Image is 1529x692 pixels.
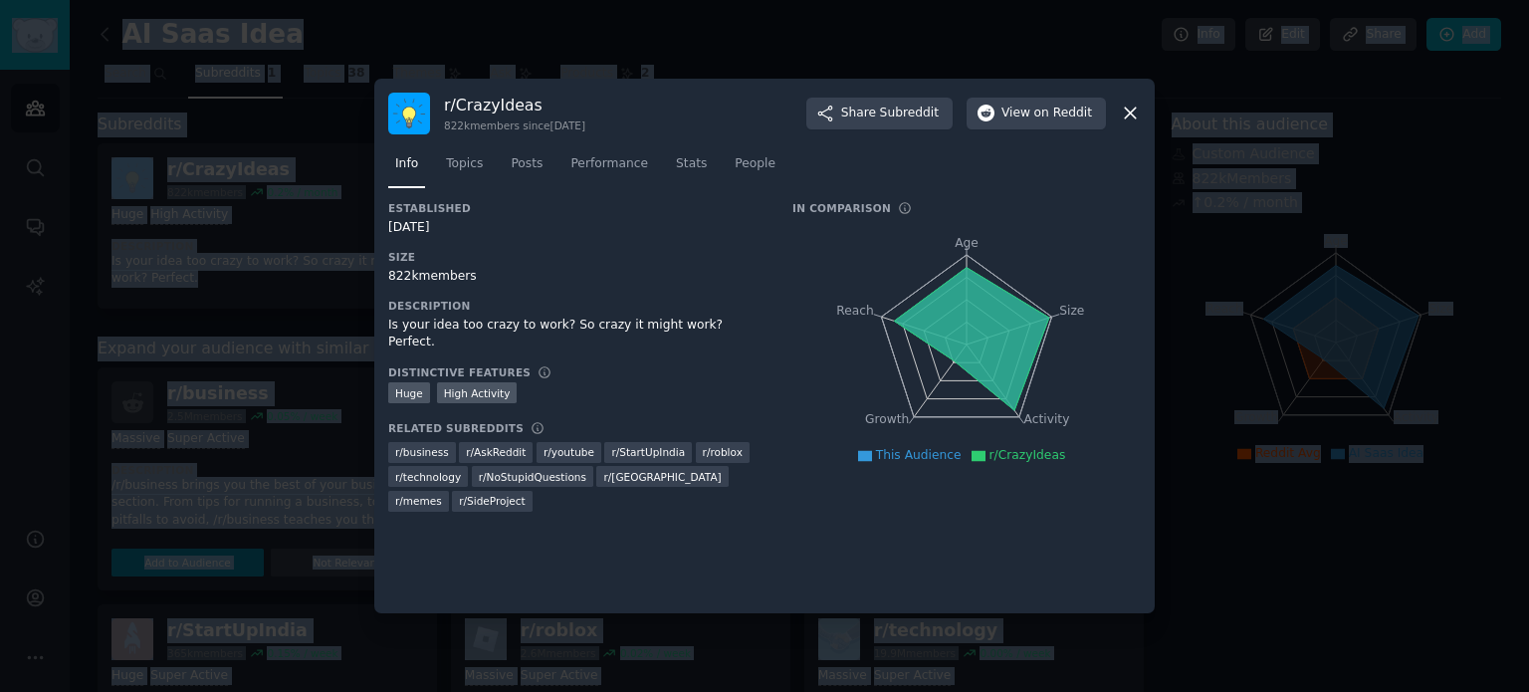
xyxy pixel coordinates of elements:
span: Info [395,155,418,173]
span: Stats [676,155,707,173]
div: Is your idea too crazy to work? So crazy it might work? Perfect. [388,317,764,351]
tspan: Size [1059,303,1084,317]
span: Subreddit [880,105,939,122]
span: r/ business [395,445,449,459]
img: CrazyIdeas [388,93,430,134]
h3: Size [388,250,764,264]
span: Posts [511,155,543,173]
tspan: Growth [865,412,909,426]
h3: Related Subreddits [388,421,524,435]
a: Info [388,148,425,189]
span: Share [841,105,939,122]
tspan: Activity [1024,412,1070,426]
span: View [1001,105,1092,122]
h3: In Comparison [792,201,891,215]
span: r/CrazyIdeas [989,448,1066,462]
div: Huge [388,382,430,403]
a: Topics [439,148,490,189]
span: r/ SideProject [459,494,526,508]
span: r/ NoStupidQuestions [479,470,586,484]
div: 822k members since [DATE] [444,118,585,132]
span: Performance [570,155,648,173]
a: Stats [669,148,714,189]
span: r/ [GEOGRAPHIC_DATA] [603,470,721,484]
span: r/ youtube [544,445,594,459]
button: ShareSubreddit [806,98,953,129]
a: Performance [563,148,655,189]
span: r/ technology [395,470,461,484]
tspan: Reach [836,303,874,317]
h3: r/ CrazyIdeas [444,95,585,115]
span: on Reddit [1034,105,1092,122]
div: 822k members [388,268,764,286]
h3: Distinctive Features [388,365,531,379]
tspan: Age [955,236,979,250]
span: Topics [446,155,483,173]
div: High Activity [437,382,518,403]
a: People [728,148,782,189]
span: People [735,155,775,173]
a: Posts [504,148,549,189]
button: Viewon Reddit [967,98,1106,129]
span: r/ AskReddit [466,445,526,459]
div: [DATE] [388,219,764,237]
span: This Audience [876,448,962,462]
h3: Description [388,299,764,313]
span: r/ StartUpIndia [611,445,685,459]
h3: Established [388,201,764,215]
span: r/ roblox [703,445,743,459]
span: r/ memes [395,494,442,508]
